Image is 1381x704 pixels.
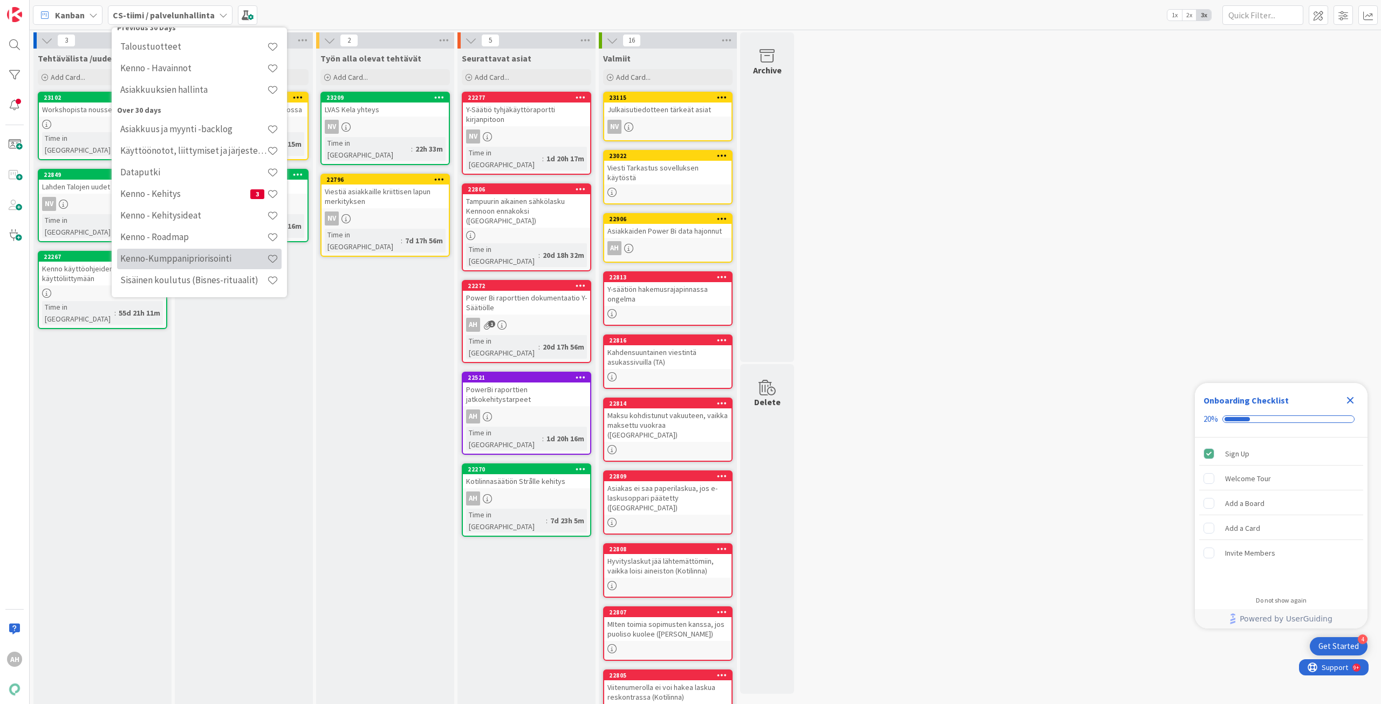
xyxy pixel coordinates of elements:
[1225,497,1264,510] div: Add a Board
[1225,546,1275,559] div: Invite Members
[609,473,731,480] div: 22809
[113,10,215,20] b: CS-tiimi / palvelunhallinta
[604,671,731,680] div: 22805
[57,34,76,47] span: 3
[463,491,590,505] div: AH
[468,186,590,193] div: 22806
[603,213,733,263] a: 22906Asiakkaiden Power Bi data hajonnutAH
[609,337,731,344] div: 22816
[542,153,544,165] span: :
[604,481,731,515] div: Asiakas ei saa paperilaskua, jos e-laskusoppari päätetty ([GEOGRAPHIC_DATA])
[466,491,480,505] div: AH
[42,214,114,238] div: Time in [GEOGRAPHIC_DATA]
[1204,414,1218,424] div: 20%
[463,464,590,474] div: 22270
[326,94,449,101] div: 23209
[322,102,449,117] div: LVAS Kela yhteys
[462,53,531,64] span: Seurattavat asiat
[603,606,733,661] a: 22807MIten toimia sopimusten kanssa, jos puoliso kuolee ([PERSON_NAME])
[540,341,587,353] div: 20d 17h 56m
[463,102,590,126] div: Y-Säätiö tyhjäkäyttöraportti kirjanpitoon
[1167,10,1182,20] span: 1x
[607,120,621,134] div: NV
[38,251,167,329] a: 22267Kenno käyttöohjeiden vienti käyttöliittymäänTime in [GEOGRAPHIC_DATA]:55d 21h 11m
[120,41,267,52] h4: Taloustuotteet
[604,161,731,184] div: Viesti Tarkastus sovelluksen käytöstä
[462,463,591,537] a: 22270Kotilinnasäätiön Strålle kehitysAHTime in [GEOGRAPHIC_DATA]:7d 23h 5m
[604,607,731,617] div: 22807
[604,120,731,134] div: NV
[44,94,166,101] div: 23102
[39,170,166,194] div: 22849Lahden Talojen uudet hinnat Kennoon
[322,184,449,208] div: Viestiä asiakkaille kriittisen lapun merkityksen
[322,175,449,184] div: 22796
[1204,394,1289,407] div: Onboarding Checklist
[117,22,282,33] div: Previous 30 Days
[7,7,22,22] img: Visit kanbanzone.com
[466,318,480,332] div: AH
[1182,10,1197,20] span: 2x
[325,229,401,252] div: Time in [GEOGRAPHIC_DATA]
[548,515,587,527] div: 7d 23h 5m
[463,194,590,228] div: Tampuurin aikainen sähkölasku Kennoon ennakoksi ([GEOGRAPHIC_DATA])
[604,680,731,704] div: Viitenumerolla ei voi hakea laskua reskontrassa (Kotilinna)
[463,409,590,423] div: AH
[604,471,731,481] div: 22809
[38,92,167,160] a: 23102Workshopista nousseet to do:tTime in [GEOGRAPHIC_DATA]:6d 20h 54m
[120,63,267,73] h4: Kenno - Havainnot
[120,210,267,221] h4: Kenno - Kehitysideat
[1225,447,1249,460] div: Sign Up
[1240,612,1332,625] span: Powered by UserGuiding
[1222,5,1303,25] input: Quick Filter...
[1199,442,1363,466] div: Sign Up is complete.
[322,93,449,102] div: 23209
[120,124,267,134] h4: Asiakkuus ja myynti -backlog
[38,169,167,242] a: 22849Lahden Talojen uudet hinnat KennoonNVTime in [GEOGRAPHIC_DATA]:19d 19h 15m
[55,9,85,22] span: Kanban
[401,235,402,247] span: :
[120,167,267,177] h4: Dataputki
[463,464,590,488] div: 22270Kotilinnasäätiön Strålle kehitys
[42,301,114,325] div: Time in [GEOGRAPHIC_DATA]
[39,180,166,194] div: Lahden Talojen uudet hinnat Kennoon
[325,211,339,225] div: NV
[1199,541,1363,565] div: Invite Members is incomplete.
[1225,522,1260,535] div: Add a Card
[463,474,590,488] div: Kotilinnasäätiön Strålle kehitys
[1256,596,1307,605] div: Do not show again
[1199,467,1363,490] div: Welcome Tour is incomplete.
[604,544,731,578] div: 22808Hyvityslaskut jää lähtemättömiin, vaikka loisi aineiston (Kotilinna)
[609,152,731,160] div: 23022
[609,545,731,553] div: 22808
[411,143,413,155] span: :
[39,102,166,117] div: Workshopista nousseet to do:t
[616,72,651,82] span: Add Card...
[463,373,590,406] div: 22521PowerBi raporttien jatkokehitystarpeet
[604,471,731,515] div: 22809Asiakas ei saa paperilaskua, jos e-laskusoppari päätetty ([GEOGRAPHIC_DATA])
[39,197,166,211] div: NV
[604,241,731,255] div: AH
[604,93,731,102] div: 23115
[320,53,421,64] span: Työn alla olevat tehtävät
[463,373,590,382] div: 22521
[544,153,587,165] div: 1d 20h 17m
[39,262,166,285] div: Kenno käyttöohjeiden vienti käyttöliittymään
[1199,491,1363,515] div: Add a Board is incomplete.
[538,249,540,261] span: :
[116,307,163,319] div: 55d 21h 11m
[39,93,166,102] div: 23102
[604,272,731,306] div: 22813Y-säätiön hakemusrajapinnassa ongelma
[540,249,587,261] div: 20d 18h 32m
[51,72,85,82] span: Add Card...
[463,184,590,228] div: 22806Tampuurin aikainen sähkölasku Kennoon ennakoksi ([GEOGRAPHIC_DATA])
[604,336,731,345] div: 22816
[604,224,731,238] div: Asiakkaiden Power Bi data hajonnut
[325,120,339,134] div: NV
[623,34,641,47] span: 16
[120,275,267,285] h4: Sisäinen koulutus (Bisnes-rituaalit)
[604,399,731,408] div: 22814
[462,183,591,271] a: 22806Tampuurin aikainen sähkölasku Kennoon ennakoksi ([GEOGRAPHIC_DATA])Time in [GEOGRAPHIC_DATA]...
[468,374,590,381] div: 22521
[604,607,731,641] div: 22807MIten toimia sopimusten kanssa, jos puoliso kuolee ([PERSON_NAME])
[325,137,411,161] div: Time in [GEOGRAPHIC_DATA]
